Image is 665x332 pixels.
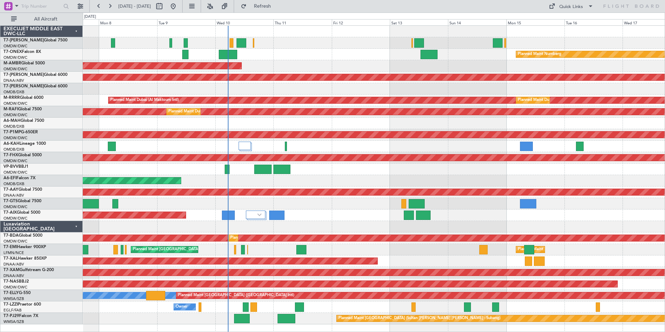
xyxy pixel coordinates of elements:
a: OMDW/DWC [3,158,27,164]
a: VP-BVVBBJ1 [3,165,29,169]
a: T7-ELLYG-550 [3,291,31,295]
a: T7-NASBBJ2 [3,279,29,284]
a: T7-AIXGlobal 5000 [3,211,40,215]
span: T7-EMI [3,245,17,249]
a: OMDB/DXB [3,181,24,187]
a: T7-[PERSON_NAME]Global 6000 [3,73,67,77]
div: Planned Maint [GEOGRAPHIC_DATA] ([GEOGRAPHIC_DATA] Intl) [178,290,294,301]
span: M-RAFI [3,107,18,111]
a: T7-AAYGlobal 7500 [3,188,42,192]
a: M-RAFIGlobal 7500 [3,107,42,111]
button: Refresh [238,1,279,12]
span: M-RRRR [3,96,20,100]
a: T7-XALHawker 850XP [3,256,47,261]
a: OMDW/DWC [3,135,27,141]
div: [DATE] [84,14,96,20]
span: VP-BVV [3,165,18,169]
div: Planned Maint Dubai (Al Maktoum Intl) [110,95,179,105]
div: Sun 14 [448,19,506,25]
span: T7-LZZI [3,302,18,307]
input: Trip Number [21,1,61,11]
span: T7-[PERSON_NAME] [3,84,44,88]
img: arrow-gray.svg [257,213,262,216]
div: Planned Maint [GEOGRAPHIC_DATA] [518,244,584,255]
span: T7-P1MP [3,130,21,134]
span: [DATE] - [DATE] [118,3,151,9]
a: OMDW/DWC [3,216,27,221]
a: T7-P1MPG-650ER [3,130,38,134]
span: T7-FHX [3,153,18,157]
a: WMSA/SZB [3,319,24,324]
div: Planned Maint Nurnberg [518,49,561,60]
div: Planned Maint [GEOGRAPHIC_DATA] [133,244,199,255]
a: OMDW/DWC [3,204,27,210]
span: T7-GTS [3,199,18,203]
div: Planned Maint Dubai (Al Maktoum Intl) [168,106,237,117]
a: OMDB/DXB [3,89,24,95]
a: T7-GTSGlobal 7500 [3,199,41,203]
span: A6-EFI [3,176,16,180]
button: Quick Links [545,1,597,12]
button: All Aircraft [8,14,75,25]
a: T7-PJ29Falcon 7X [3,314,38,318]
a: T7-FHXGlobal 5000 [3,153,42,157]
div: Tue 16 [564,19,623,25]
a: OMDB/DXB [3,124,24,129]
a: OMDW/DWC [3,44,27,49]
a: DNAA/ABV [3,262,24,267]
div: Quick Links [559,3,583,10]
a: OMDB/DXB [3,147,24,152]
span: T7-AIX [3,211,17,215]
a: T7-[PERSON_NAME]Global 6000 [3,84,67,88]
a: OMDW/DWC [3,55,27,60]
a: OMDW/DWC [3,66,27,72]
a: LFMN/NCE [3,250,24,255]
div: Tue 9 [157,19,215,25]
span: T7-AAY [3,188,18,192]
a: T7-EMIHawker 900XP [3,245,46,249]
a: OMDW/DWC [3,101,27,106]
span: T7-XAL [3,256,18,261]
div: Mon 8 [99,19,157,25]
div: Owner [176,302,187,312]
span: A6-KAH [3,142,19,146]
span: Refresh [248,4,277,9]
a: DNAA/ABV [3,78,24,83]
div: Mon 15 [506,19,564,25]
a: WMSA/SZB [3,296,24,301]
a: OMDW/DWC [3,170,27,175]
a: OMDW/DWC [3,239,27,244]
a: T7-LZZIPraetor 600 [3,302,41,307]
span: All Aircraft [18,17,73,22]
span: T7-ELLY [3,291,19,295]
a: OMDW/DWC [3,285,27,290]
a: T7-ONEXFalcon 8X [3,50,41,54]
span: M-AMBR [3,61,21,65]
span: A6-MAH [3,119,21,123]
a: T7-[PERSON_NAME]Global 7500 [3,38,67,42]
div: Planned Maint Dubai (Al Maktoum Intl) [518,95,586,105]
div: Sat 13 [390,19,448,25]
a: T7-XAMGulfstream G-200 [3,268,54,272]
a: DNAA/ABV [3,193,24,198]
div: Thu 11 [273,19,331,25]
span: T7-PJ29 [3,314,19,318]
span: T7-[PERSON_NAME] [3,38,44,42]
div: Wed 10 [215,19,273,25]
a: A6-KAHLineage 1000 [3,142,46,146]
a: M-AMBRGlobal 5000 [3,61,45,65]
span: T7-XAM [3,268,19,272]
span: T7-[PERSON_NAME] [3,73,44,77]
div: Planned Maint [GEOGRAPHIC_DATA] (Sultan [PERSON_NAME] [PERSON_NAME] - Subang) [338,313,500,324]
a: OMDW/DWC [3,112,27,118]
a: DNAA/ABV [3,273,24,278]
span: T7-BDA [3,234,19,238]
a: M-RRRRGlobal 6000 [3,96,43,100]
span: T7-ONEX [3,50,22,54]
span: T7-NAS [3,279,19,284]
div: Planned Maint Dubai (Al Maktoum Intl) [230,233,299,243]
a: T7-BDAGlobal 5000 [3,234,42,238]
a: A6-EFIFalcon 7X [3,176,35,180]
a: EGLF/FAB [3,308,22,313]
div: Fri 12 [332,19,390,25]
